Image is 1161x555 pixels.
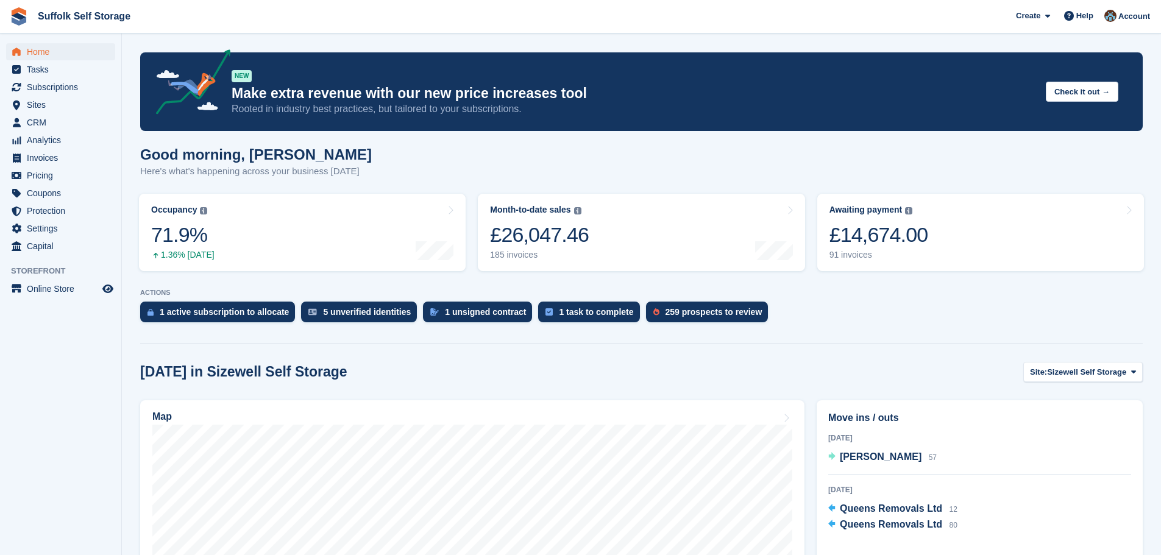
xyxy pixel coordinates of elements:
div: Occupancy [151,205,197,215]
span: 57 [929,453,937,462]
img: Lisa Furneaux [1104,10,1117,22]
a: menu [6,185,115,202]
div: 259 prospects to review [666,307,762,317]
a: 1 active subscription to allocate [140,302,301,328]
img: icon-info-grey-7440780725fd019a000dd9b08b2336e03edf1995a4989e88bcd33f0948082b44.svg [574,207,581,214]
img: task-75834270c22a3079a89374b754ae025e5fb1db73e45f91037f5363f120a921f8.svg [545,308,553,316]
a: Preview store [101,281,115,296]
h1: Good morning, [PERSON_NAME] [140,146,372,163]
span: Account [1118,10,1150,23]
div: £14,674.00 [829,222,928,247]
span: Sizewell Self Storage [1047,366,1126,378]
a: Occupancy 71.9% 1.36% [DATE] [139,194,466,271]
div: 1.36% [DATE] [151,250,215,260]
p: Here's what's happening across your business [DATE] [140,164,372,179]
a: menu [6,61,115,78]
div: 185 invoices [490,250,589,260]
a: 1 task to complete [538,302,645,328]
a: 259 prospects to review [646,302,775,328]
img: contract_signature_icon-13c848040528278c33f63329250d36e43548de30e8caae1d1a13099fd9432cc5.svg [430,308,439,316]
h2: Move ins / outs [828,411,1131,425]
span: 80 [949,521,957,529]
div: 1 unsigned contract [445,307,526,317]
span: Help [1076,10,1093,22]
div: NEW [232,70,252,82]
img: active_subscription_to_allocate_icon-d502201f5373d7db506a760aba3b589e785aa758c864c3986d89f69b8ff3... [147,308,154,316]
a: menu [6,280,115,297]
a: menu [6,238,115,255]
a: menu [6,96,115,113]
div: 1 active subscription to allocate [160,307,289,317]
img: icon-info-grey-7440780725fd019a000dd9b08b2336e03edf1995a4989e88bcd33f0948082b44.svg [905,207,912,214]
a: menu [6,149,115,166]
span: Capital [27,238,100,255]
button: Site: Sizewell Self Storage [1023,362,1143,382]
div: Month-to-date sales [490,205,570,215]
a: menu [6,220,115,237]
a: Queens Removals Ltd 80 [828,517,957,533]
p: Make extra revenue with our new price increases tool [232,85,1036,102]
span: Invoices [27,149,100,166]
img: icon-info-grey-7440780725fd019a000dd9b08b2336e03edf1995a4989e88bcd33f0948082b44.svg [200,207,207,214]
div: [DATE] [828,484,1131,495]
span: Create [1016,10,1040,22]
p: Rooted in industry best practices, but tailored to your subscriptions. [232,102,1036,116]
a: menu [6,132,115,149]
a: menu [6,43,115,60]
span: Settings [27,220,100,237]
span: Storefront [11,265,121,277]
a: menu [6,167,115,184]
span: Pricing [27,167,100,184]
span: Analytics [27,132,100,149]
div: £26,047.46 [490,222,589,247]
button: Check it out → [1046,82,1118,102]
span: Home [27,43,100,60]
img: verify_identity-adf6edd0f0f0b5bbfe63781bf79b02c33cf7c696d77639b501bdc392416b5a36.svg [308,308,317,316]
p: ACTIONS [140,289,1143,297]
img: price-adjustments-announcement-icon-8257ccfd72463d97f412b2fc003d46551f7dbcb40ab6d574587a9cd5c0d94... [146,49,231,119]
div: 5 unverified identities [323,307,411,317]
div: 71.9% [151,222,215,247]
div: Awaiting payment [829,205,903,215]
h2: [DATE] in Sizewell Self Storage [140,364,347,380]
a: menu [6,79,115,96]
div: 91 invoices [829,250,928,260]
span: Protection [27,202,100,219]
span: Sites [27,96,100,113]
img: stora-icon-8386f47178a22dfd0bd8f6a31ec36ba5ce8667c1dd55bd0f319d3a0aa187defe.svg [10,7,28,26]
a: [PERSON_NAME] 57 [828,450,937,465]
div: [DATE] [828,433,1131,444]
span: Subscriptions [27,79,100,96]
a: Queens Removals Ltd 12 [828,501,957,517]
span: Coupons [27,185,100,202]
span: CRM [27,114,100,131]
h2: Map [152,411,172,422]
div: 1 task to complete [559,307,633,317]
span: Online Store [27,280,100,297]
span: 12 [949,505,957,514]
a: menu [6,114,115,131]
a: menu [6,202,115,219]
a: Suffolk Self Storage [33,6,135,26]
a: Month-to-date sales £26,047.46 185 invoices [478,194,804,271]
span: Tasks [27,61,100,78]
img: prospect-51fa495bee0391a8d652442698ab0144808aea92771e9ea1ae160a38d050c398.svg [653,308,659,316]
span: Site: [1030,366,1047,378]
a: 5 unverified identities [301,302,423,328]
span: Queens Removals Ltd [840,503,942,514]
span: Queens Removals Ltd [840,519,942,529]
a: 1 unsigned contract [423,302,538,328]
a: Awaiting payment £14,674.00 91 invoices [817,194,1144,271]
span: [PERSON_NAME] [840,451,921,462]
